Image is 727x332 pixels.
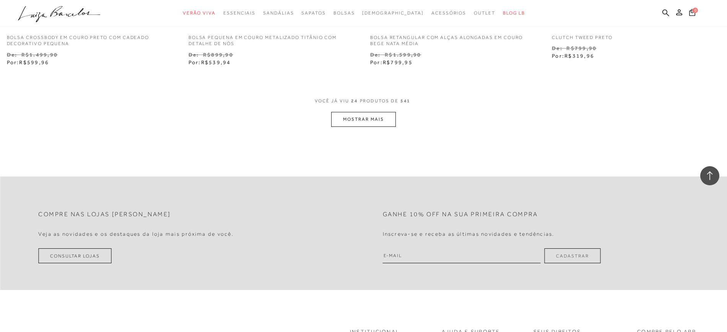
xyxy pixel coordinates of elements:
span: Por: [370,59,413,65]
small: De: [370,52,381,58]
a: BLOG LB [503,6,525,20]
a: BOLSA CROSSBODY EM COURO PRETO COM CADEADO DECORATIVO PEQUENA [1,30,181,47]
h4: Veja as novidades e os destaques da loja mais próxima de você. [38,231,234,237]
a: categoryNavScreenReaderText [431,6,466,20]
span: Essenciais [223,10,255,16]
a: categoryNavScreenReaderText [183,6,216,20]
span: Outlet [474,10,495,16]
a: categoryNavScreenReaderText [263,6,294,20]
small: De: [552,45,563,51]
span: R$539,94 [201,59,231,65]
small: De: [189,52,199,58]
span: 24 [351,98,358,112]
span: Sapatos [301,10,325,16]
button: 0 [687,8,698,19]
small: R$1.599,90 [385,52,421,58]
a: BOLSA RETANGULAR COM ALÇAS ALONGADAS EM COURO BEGE NATA MÉDIA [364,30,544,47]
small: R$1.499,90 [21,52,58,58]
span: Bolsas [333,10,355,16]
h2: Compre nas lojas [PERSON_NAME] [38,211,171,218]
span: BLOG LB [503,10,525,16]
span: VOCê JÁ VIU [315,98,349,104]
small: R$799,90 [566,45,597,51]
button: Cadastrar [544,248,600,263]
button: MOSTRAR MAIS [331,112,395,127]
a: noSubCategoriesText [362,6,424,20]
span: R$599,96 [19,59,49,65]
span: Por: [7,59,49,65]
span: Por: [189,59,231,65]
span: 541 [400,98,411,112]
input: E-mail [383,248,541,263]
a: BOLSA PEQUENA EM COURO METALIZADO TITÂNIO COM DETALHE DE NÓS [183,30,363,47]
h4: Inscreva-se e receba as últimas novidades e tendências. [383,231,555,237]
a: Consultar Lojas [38,248,112,263]
span: 0 [693,8,698,13]
span: Sandálias [263,10,294,16]
small: De: [7,52,18,58]
span: Por: [552,53,594,59]
a: categoryNavScreenReaderText [223,6,255,20]
span: R$799,95 [383,59,413,65]
span: Acessórios [431,10,466,16]
small: R$899,90 [203,52,233,58]
span: PRODUTOS DE [360,98,398,104]
span: Verão Viva [183,10,216,16]
a: categoryNavScreenReaderText [333,6,355,20]
span: [DEMOGRAPHIC_DATA] [362,10,424,16]
h2: Ganhe 10% off na sua primeira compra [383,211,538,218]
span: R$319,96 [564,53,594,59]
a: CLUTCH TWEED PRETO [546,30,726,41]
a: categoryNavScreenReaderText [301,6,325,20]
a: categoryNavScreenReaderText [474,6,495,20]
